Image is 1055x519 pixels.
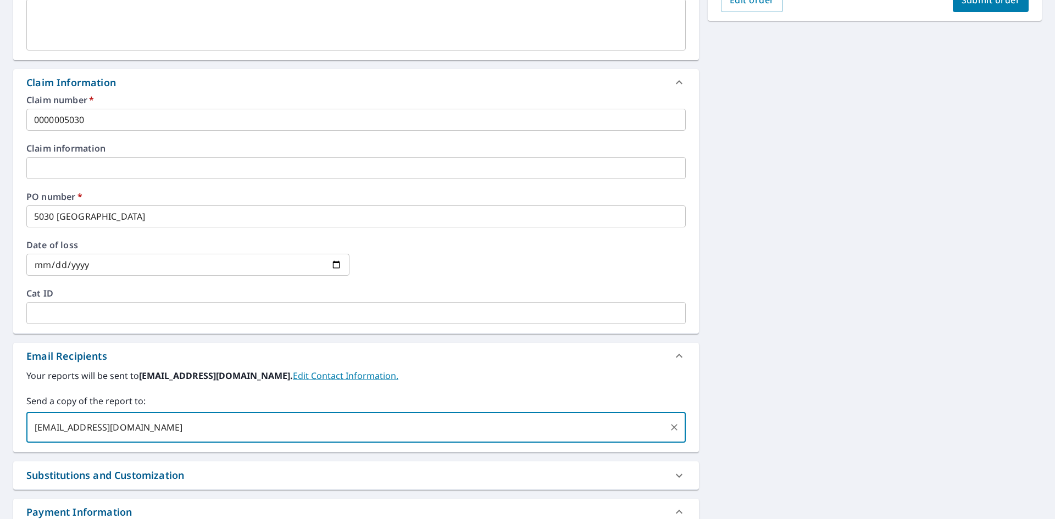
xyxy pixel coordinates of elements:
label: Send a copy of the report to: [26,394,686,408]
label: Date of loss [26,241,349,249]
div: Substitutions and Customization [13,461,699,489]
div: Substitutions and Customization [26,468,184,483]
a: EditContactInfo [293,370,398,382]
label: Cat ID [26,289,686,298]
label: Your reports will be sent to [26,369,686,382]
b: [EMAIL_ADDRESS][DOMAIN_NAME]. [139,370,293,382]
div: Email Recipients [26,349,107,364]
div: Claim Information [13,69,699,96]
label: Claim information [26,144,686,153]
button: Clear [667,420,682,435]
div: Claim Information [26,75,116,90]
label: PO number [26,192,686,201]
div: Email Recipients [13,343,699,369]
label: Claim number [26,96,686,104]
